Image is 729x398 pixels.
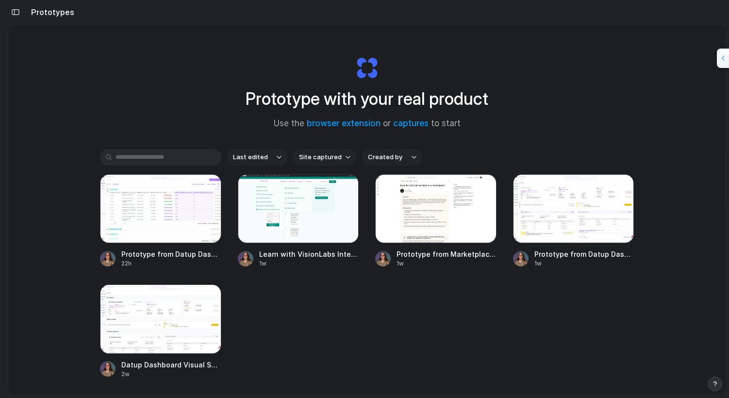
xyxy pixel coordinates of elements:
button: Last edited [227,149,287,166]
span: Site captured [299,152,342,162]
a: Prototype from Marketplace Cold Start SolutionPrototype from Marketplace Cold Start Solution1w [375,174,497,268]
button: Site captured [293,149,356,166]
span: Learn with VisionLabs Integration [259,249,359,259]
span: Prototype from Marketplace Cold Start Solution [397,249,497,259]
div: 1w [534,259,634,268]
span: Prototype from Datup Dashboard [534,249,634,259]
span: Use the or to start [274,117,461,130]
span: Last edited [233,152,268,162]
a: Learn with VisionLabs IntegrationLearn with VisionLabs Integration1w [238,174,359,268]
span: Prototype from Datup Dashboard v2 [121,249,221,259]
button: Created by [362,149,422,166]
a: Datup Dashboard Visual Scan EnhancerDatup Dashboard Visual Scan Enhancer2w [100,284,221,378]
div: 1w [259,259,359,268]
h2: Prototypes [27,6,74,18]
a: Prototype from Datup DashboardPrototype from Datup Dashboard1w [513,174,634,268]
div: 1w [397,259,497,268]
div: 2w [121,370,221,379]
a: browser extension [307,118,381,128]
h1: Prototype with your real product [246,86,488,112]
div: 22h [121,259,221,268]
a: captures [393,118,429,128]
a: Prototype from Datup Dashboard v2Prototype from Datup Dashboard v222h [100,174,221,268]
span: Datup Dashboard Visual Scan Enhancer [121,360,221,370]
span: Created by [368,152,402,162]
